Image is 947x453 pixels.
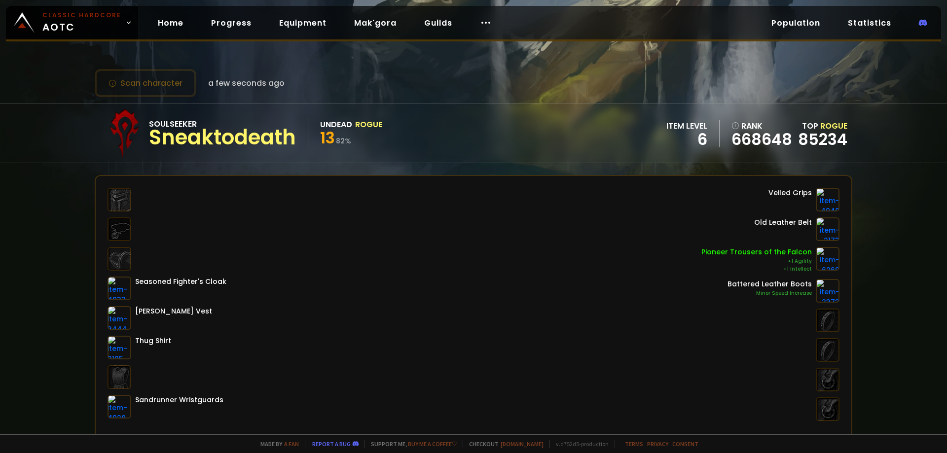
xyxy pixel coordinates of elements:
[320,127,335,149] span: 13
[816,217,839,241] img: item-2173
[820,120,847,132] span: Rogue
[731,132,792,147] a: 668648
[108,395,131,418] img: item-4928
[135,277,226,287] div: Seasoned Fighter's Cloak
[463,440,544,448] span: Checkout
[346,13,404,33] a: Mak'gora
[312,440,351,448] a: Report a bug
[672,440,698,448] a: Consent
[355,118,382,131] div: Rogue
[798,128,847,150] a: 85234
[816,247,839,271] img: item-6269
[336,136,351,146] small: 82 %
[271,13,334,33] a: Equipment
[135,395,223,405] div: Sandrunner Wristguards
[135,306,212,316] div: [PERSON_NAME] Vest
[666,132,707,147] div: 6
[731,120,792,132] div: rank
[701,265,812,273] div: +1 Intellect
[840,13,899,33] a: Statistics
[666,120,707,132] div: item level
[816,188,839,211] img: item-4940
[728,289,812,297] div: Minor Speed Increase
[208,77,285,89] span: a few seconds ago
[549,440,609,448] span: v. d752d5 - production
[625,440,643,448] a: Terms
[416,13,460,33] a: Guilds
[364,440,457,448] span: Support me,
[42,11,121,35] span: AOTC
[95,69,196,97] button: Scan character
[764,13,828,33] a: Population
[798,120,847,132] div: Top
[768,188,812,198] div: Veiled Grips
[203,13,259,33] a: Progress
[108,277,131,300] img: item-4933
[816,279,839,303] img: item-2373
[108,336,131,359] img: item-2105
[284,440,299,448] a: a fan
[701,257,812,265] div: +1 Agility
[255,440,299,448] span: Made by
[408,440,457,448] a: Buy me a coffee
[501,440,544,448] a: [DOMAIN_NAME]
[149,118,296,130] div: Soulseeker
[647,440,668,448] a: Privacy
[108,306,131,330] img: item-3444
[135,336,171,346] div: Thug Shirt
[42,11,121,20] small: Classic Hardcore
[701,247,812,257] div: Pioneer Trousers of the Falcon
[754,217,812,228] div: Old Leather Belt
[6,6,138,39] a: Classic HardcoreAOTC
[149,130,296,145] div: Sneaktodeath
[728,279,812,289] div: Battered Leather Boots
[320,118,352,131] div: Undead
[150,13,191,33] a: Home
